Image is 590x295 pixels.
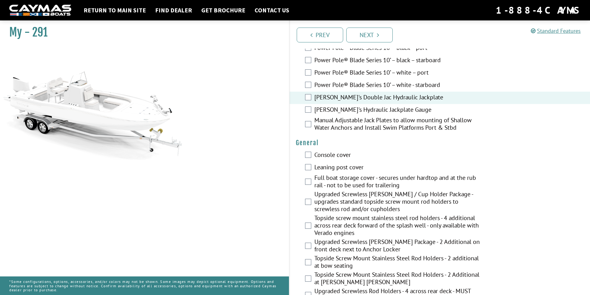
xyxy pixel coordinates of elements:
label: Power Pole® Blade Series 10’ – white - starboard [314,81,480,90]
label: Power Pole® Blade Series 10’ – black – starboard [314,56,480,65]
p: *Some configurations, options, accessories, and/or colors may not be shown. Some images may depic... [9,276,280,295]
label: Topside Screw Mount Stainless Steel Rod Holders - 2 additional at bow seating [314,254,480,271]
label: [PERSON_NAME]'s Hydraulic Jackplate Gauge [314,106,480,115]
label: Console cover [314,151,480,160]
label: Topside Screw Mount Stainless Steel Rod Holders - 2 Additional at [PERSON_NAME] [PERSON_NAME] [314,271,480,287]
a: Find Dealer [152,6,195,14]
label: Manual Adjustable Jack Plates to allow mounting of Shallow Water Anchors and Install Swim Platfor... [314,116,480,133]
label: [PERSON_NAME]'s Double Jac Hydraulic Jackplate [314,93,480,102]
label: Full boat storage cover - secures under hardtop and at the rub rail - not to be used for trailering [314,174,480,190]
label: Upgraded Screwless [PERSON_NAME] / Cup Holder Package - upgrades standard topside screw mount rod... [314,190,480,214]
label: Power Pole® Blade Series 10’ – white – port [314,69,480,78]
h1: My - 291 [9,25,273,39]
a: Get Brochure [198,6,248,14]
a: Prev [297,28,343,42]
label: Upgraded Screwless [PERSON_NAME] Package - 2 Additional on front deck next to Anchor Locker [314,238,480,254]
label: Topside screw mount stainless steel rod holders - 4 additional across rear deck forward of the sp... [314,214,480,238]
label: Leaning post cover [314,163,480,172]
a: Return to main site [81,6,149,14]
div: 1-888-4CAYMAS [496,3,581,17]
img: white-logo-c9c8dbefe5ff5ceceb0f0178aa75bf4bb51f6bca0971e226c86eb53dfe498488.png [9,5,71,16]
h4: General [296,139,584,147]
a: Next [346,28,393,42]
a: Contact Us [251,6,292,14]
a: Standard Features [531,27,581,34]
